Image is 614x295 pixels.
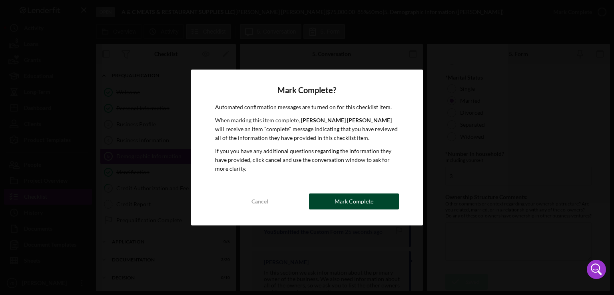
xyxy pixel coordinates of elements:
p: When marking this item complete, will receive an item "complete" message indicating that you have... [215,116,399,143]
button: Mark Complete [309,193,399,209]
b: [PERSON_NAME] [PERSON_NAME] [301,117,392,124]
div: Cancel [251,193,268,209]
button: Cancel [215,193,305,209]
p: If you you have any additional questions regarding the information they have provided, click canc... [215,147,399,173]
h4: Mark Complete? [215,86,399,95]
p: Automated confirmation messages are turned on for this checklist item. [215,103,399,112]
div: Mark Complete [335,193,373,209]
div: Open Intercom Messenger [587,260,606,279]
